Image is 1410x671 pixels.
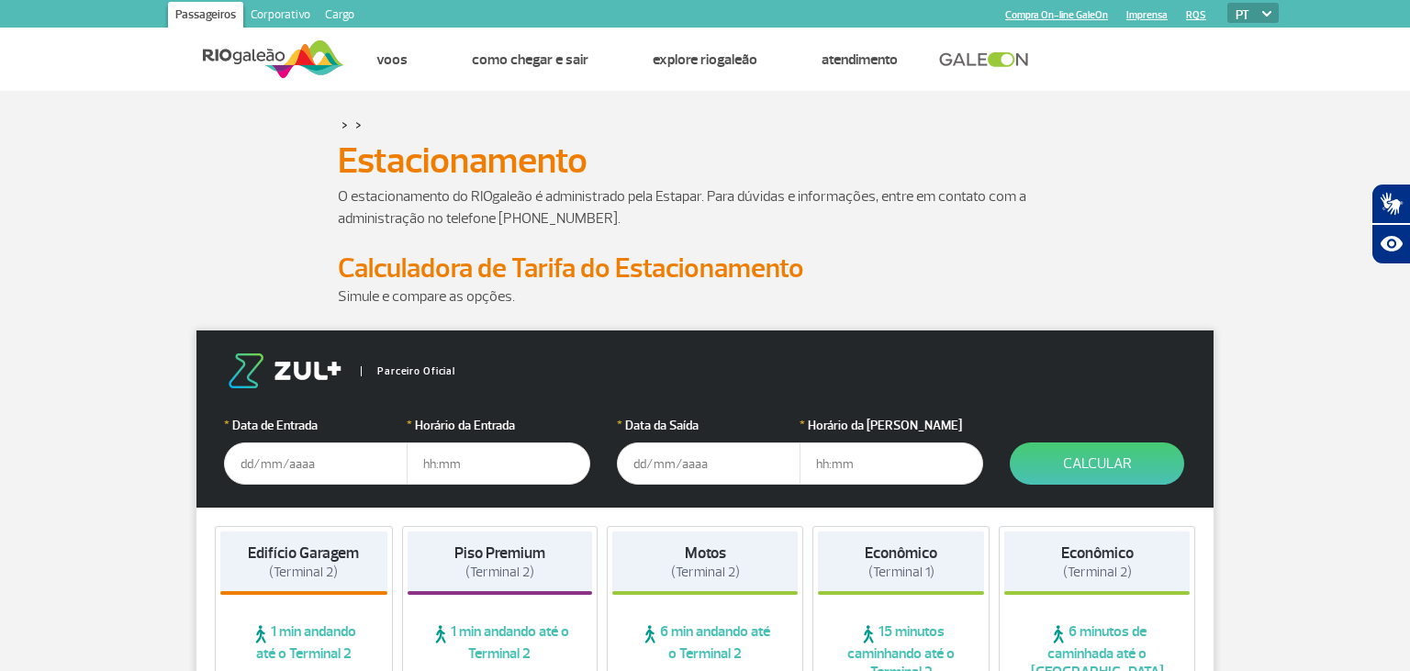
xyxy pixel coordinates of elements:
[361,366,455,376] span: Parceiro Oficial
[168,2,243,31] a: Passageiros
[338,145,1072,176] h1: Estacionamento
[248,543,359,563] strong: Edifício Garagem
[868,564,934,581] span: (Terminal 1)
[224,442,408,485] input: dd/mm/aaaa
[1186,9,1206,21] a: RQS
[341,114,348,135] a: >
[800,442,983,485] input: hh:mm
[612,622,798,663] span: 6 min andando até o Terminal 2
[1126,9,1168,21] a: Imprensa
[407,442,590,485] input: hh:mm
[1005,9,1108,21] a: Compra On-line GaleOn
[1371,224,1410,264] button: Abrir recursos assistivos.
[376,50,408,69] a: Voos
[243,2,318,31] a: Corporativo
[318,2,362,31] a: Cargo
[269,564,338,581] span: (Terminal 2)
[407,416,590,435] label: Horário da Entrada
[1010,442,1184,485] button: Calcular
[355,114,362,135] a: >
[224,353,345,388] img: logo-zul.png
[822,50,898,69] a: Atendimento
[338,252,1072,285] h2: Calculadora de Tarifa do Estacionamento
[472,50,588,69] a: Como chegar e sair
[671,564,740,581] span: (Terminal 2)
[617,416,800,435] label: Data da Saída
[1063,564,1132,581] span: (Terminal 2)
[1371,184,1410,264] div: Plugin de acessibilidade da Hand Talk.
[224,416,408,435] label: Data de Entrada
[865,543,937,563] strong: Econômico
[1371,184,1410,224] button: Abrir tradutor de língua de sinais.
[617,442,800,485] input: dd/mm/aaaa
[220,622,387,663] span: 1 min andando até o Terminal 2
[800,416,983,435] label: Horário da [PERSON_NAME]
[685,543,726,563] strong: Motos
[465,564,534,581] span: (Terminal 2)
[338,185,1072,229] p: O estacionamento do RIOgaleão é administrado pela Estapar. Para dúvidas e informações, entre em c...
[653,50,757,69] a: Explore RIOgaleão
[338,285,1072,308] p: Simule e compare as opções.
[1061,543,1134,563] strong: Econômico
[408,622,593,663] span: 1 min andando até o Terminal 2
[454,543,545,563] strong: Piso Premium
